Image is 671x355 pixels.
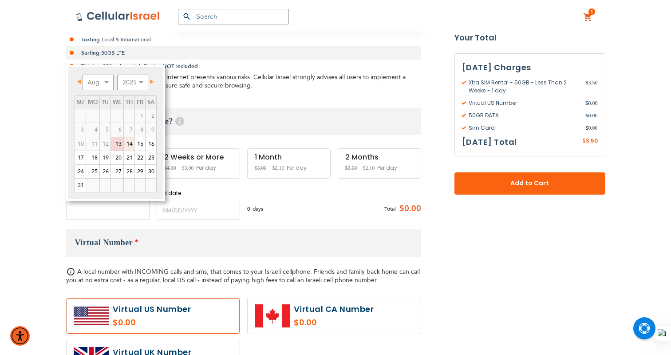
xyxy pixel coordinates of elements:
[585,99,588,107] span: $
[66,46,421,60] li: 50GB LTE
[146,123,156,136] span: 9
[111,151,123,164] a: 20
[484,179,576,188] span: Add to Cart
[345,165,357,171] span: $3.00
[135,151,145,164] a: 22
[117,75,148,90] select: Select year
[147,98,154,106] span: Saturday
[124,151,134,164] a: 21
[462,136,517,149] h3: [DATE] Total
[66,201,150,220] input: MM/DD/YYYY
[462,99,585,107] span: Virtual US Number
[590,8,593,16] span: 1
[384,205,396,213] span: Total
[363,165,375,171] span: $2.10
[124,137,134,151] a: 14
[583,12,593,23] a: 1
[585,112,588,120] span: $
[135,165,145,178] a: 29
[585,124,598,132] span: 0.00
[255,165,267,171] span: $3.00
[113,98,122,106] span: Wednesday
[111,165,123,178] a: 27
[582,137,586,145] span: $
[462,79,585,95] span: Xtra SIM Rental - 50GB - Less Than 2 Weeks - 1 day
[77,80,81,84] span: Prev
[100,151,111,164] a: 19
[124,165,134,178] a: 28
[135,109,145,123] span: 1
[586,137,598,144] span: 3.50
[66,73,421,90] div: Notice: The unrestricted use of the internet presents various risks. Cellular Israel strongly adv...
[75,137,86,151] span: 10
[255,153,323,161] div: 1 Month
[396,202,421,215] span: $0.00
[585,99,598,107] span: 0.00
[75,179,86,192] a: 31
[164,165,176,171] span: $4.30
[75,238,133,247] span: Virtual Number
[83,75,114,90] select: Select month
[146,109,156,123] span: 2
[164,153,233,161] div: 2 Weeks or More
[377,164,397,172] span: Per day
[272,165,284,171] span: $2.10
[585,79,588,87] span: $
[287,164,307,172] span: Per day
[124,123,134,136] span: 7
[76,11,160,22] img: Cellular Israel Logo
[86,123,99,136] span: 4
[75,123,86,136] span: 3
[247,205,253,213] span: 0
[100,123,111,136] span: 5
[585,112,598,120] span: 0.00
[454,31,605,44] strong: Your Total
[75,165,86,178] a: 24
[462,124,585,132] span: Sim Card
[182,165,194,171] span: $3.00
[137,98,143,106] span: Friday
[100,137,111,151] span: 12
[157,201,240,220] input: MM/DD/YYYY
[10,326,30,346] div: Accessibility Menu
[150,80,154,84] span: Next
[146,165,156,178] a: 30
[75,151,86,164] a: 17
[454,172,605,195] button: Add to Cart
[111,123,123,136] span: 6
[462,112,585,120] span: 50GB DATA
[111,137,123,151] a: 13
[146,151,156,164] a: 23
[88,98,98,106] span: Monday
[86,165,99,178] a: 25
[462,61,598,74] h3: [DATE] Charges
[86,151,99,164] a: 18
[102,98,109,106] span: Tuesday
[144,76,155,88] a: Next
[196,164,216,172] span: Per day
[77,98,84,106] span: Sunday
[66,108,421,135] h3: When do you need service?
[585,79,598,95] span: 3.50
[100,165,111,178] a: 26
[135,123,145,136] span: 8
[126,98,133,106] span: Thursday
[585,124,588,132] span: $
[157,189,240,197] label: End date
[66,33,421,46] li: Local & International
[146,137,156,151] a: 16
[253,205,263,213] span: days
[81,36,102,43] strong: Texting:
[178,9,289,24] input: Search
[66,267,420,284] span: A local number with INCOMING calls and sms, that comes to your Israeli cellphone. Friends and fam...
[81,49,101,56] strong: Surfing:
[175,117,184,126] span: Help
[81,63,198,70] strong: This is a SIM only rental, Device NOT included
[75,76,87,88] a: Prev
[135,137,145,151] a: 15
[345,153,414,161] div: 2 Months
[86,137,99,151] span: 11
